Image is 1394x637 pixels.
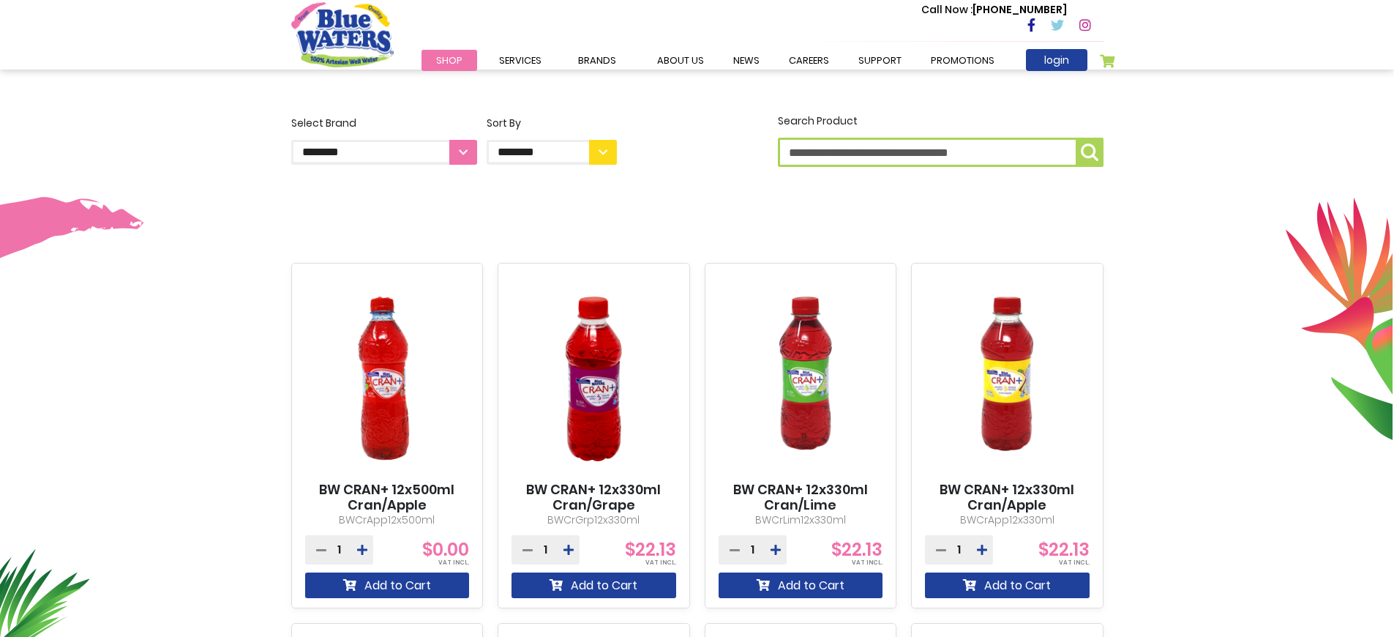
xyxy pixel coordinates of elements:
[1026,49,1087,71] a: login
[719,276,883,482] img: BW CRAN+ 12x330ml Cran/Lime
[778,138,1103,167] input: Search Product
[719,573,883,598] button: Add to Cart
[487,140,617,165] select: Sort By
[916,50,1009,71] a: Promotions
[511,276,676,482] img: BW CRAN+ 12x330ml Cran/Grape
[511,482,676,513] a: BW CRAN+ 12x330ml Cran/Grape
[925,482,1090,513] a: BW CRAN+ 12x330ml Cran/Apple
[436,53,462,67] span: Shop
[499,53,542,67] span: Services
[719,513,883,528] p: BWCrLim12x330ml
[578,53,616,67] span: Brands
[925,276,1090,482] img: BW CRAN+ 12x330ml Cran/Apple
[925,513,1090,528] p: BWCrApp12x330ml
[921,2,973,17] span: Call Now :
[844,50,916,71] a: support
[305,482,470,513] a: BW CRAN+ 12x500ml Cran/Apple
[719,482,883,513] a: BW CRAN+ 12x330ml Cran/Lime
[719,50,774,71] a: News
[487,116,617,131] div: Sort By
[831,537,883,562] span: $22.13
[291,2,394,67] a: store logo
[511,573,676,598] button: Add to Cart
[778,113,1103,167] label: Search Product
[305,276,470,482] img: BW CRAN+ 12x500ml Cran/Apple
[1038,537,1090,562] span: $22.13
[291,116,477,165] label: Select Brand
[291,140,477,165] select: Select Brand
[1076,138,1103,167] button: Search Product
[1081,144,1098,161] img: search-icon.png
[774,50,844,71] a: careers
[305,573,470,598] button: Add to Cart
[921,2,1067,18] p: [PHONE_NUMBER]
[422,537,469,562] span: $0.00
[642,50,719,71] a: about us
[925,573,1090,598] button: Add to Cart
[305,513,470,528] p: BWCrApp12x500ml
[625,537,676,562] span: $22.13
[511,513,676,528] p: BWCrGrp12x330ml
